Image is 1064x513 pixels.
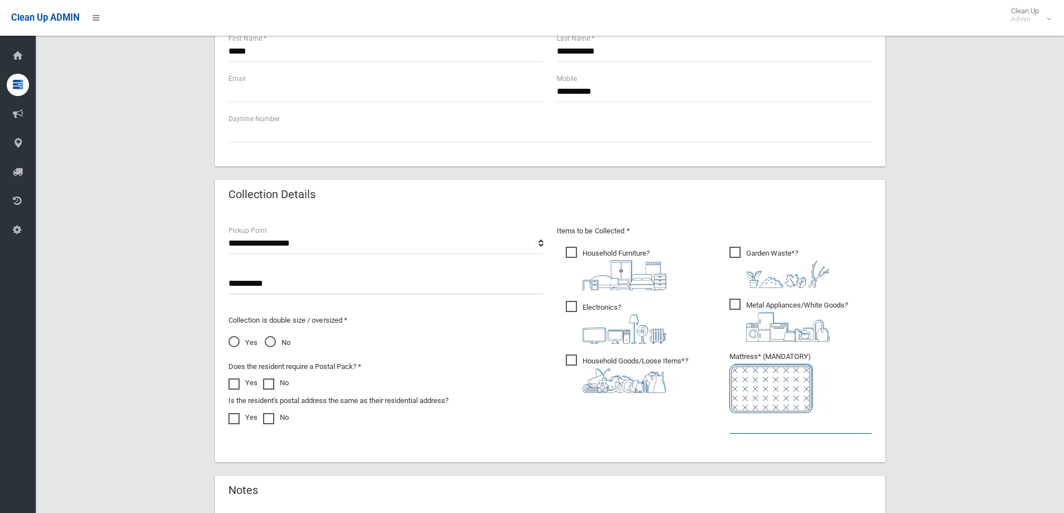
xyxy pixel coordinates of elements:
p: Items to be Collected * [557,224,872,238]
label: Does the resident require a Postal Pack? * [228,360,361,373]
header: Notes [215,480,271,501]
label: No [263,376,289,390]
label: Yes [228,411,257,424]
i: ? [583,357,688,393]
i: ? [746,301,848,342]
img: 4fd8a5c772b2c999c83690221e5242e0.png [746,260,830,288]
img: b13cc3517677393f34c0a387616ef184.png [583,368,666,393]
span: Household Goods/Loose Items* [566,354,688,393]
span: Yes [228,336,257,349]
span: Metal Appliances/White Goods [729,299,848,342]
label: No [263,411,289,424]
span: Clean Up ADMIN [11,12,79,23]
span: Mattress* (MANDATORY) [729,352,872,413]
img: e7408bece873d2c1783593a074e5cb2f.png [729,363,813,413]
i: ? [583,303,666,344]
span: Electronics [566,301,666,344]
small: Admin [1011,15,1039,23]
img: 394712a680b73dbc3d2a6a3a7ffe5a07.png [583,314,666,344]
label: Yes [228,376,257,390]
label: Is the resident's postal address the same as their residential address? [228,394,448,407]
img: 36c1b0289cb1767239cdd3de9e694f19.png [746,312,830,342]
p: Collection is double size / oversized * [228,314,543,327]
span: Garden Waste* [729,247,830,288]
span: No [265,336,290,349]
i: ? [583,249,666,290]
span: Household Furniture [566,247,666,290]
span: Clean Up [1005,7,1050,23]
header: Collection Details [215,184,329,205]
img: aa9efdbe659d29b613fca23ba79d85cb.png [583,260,666,290]
i: ? [746,249,830,288]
